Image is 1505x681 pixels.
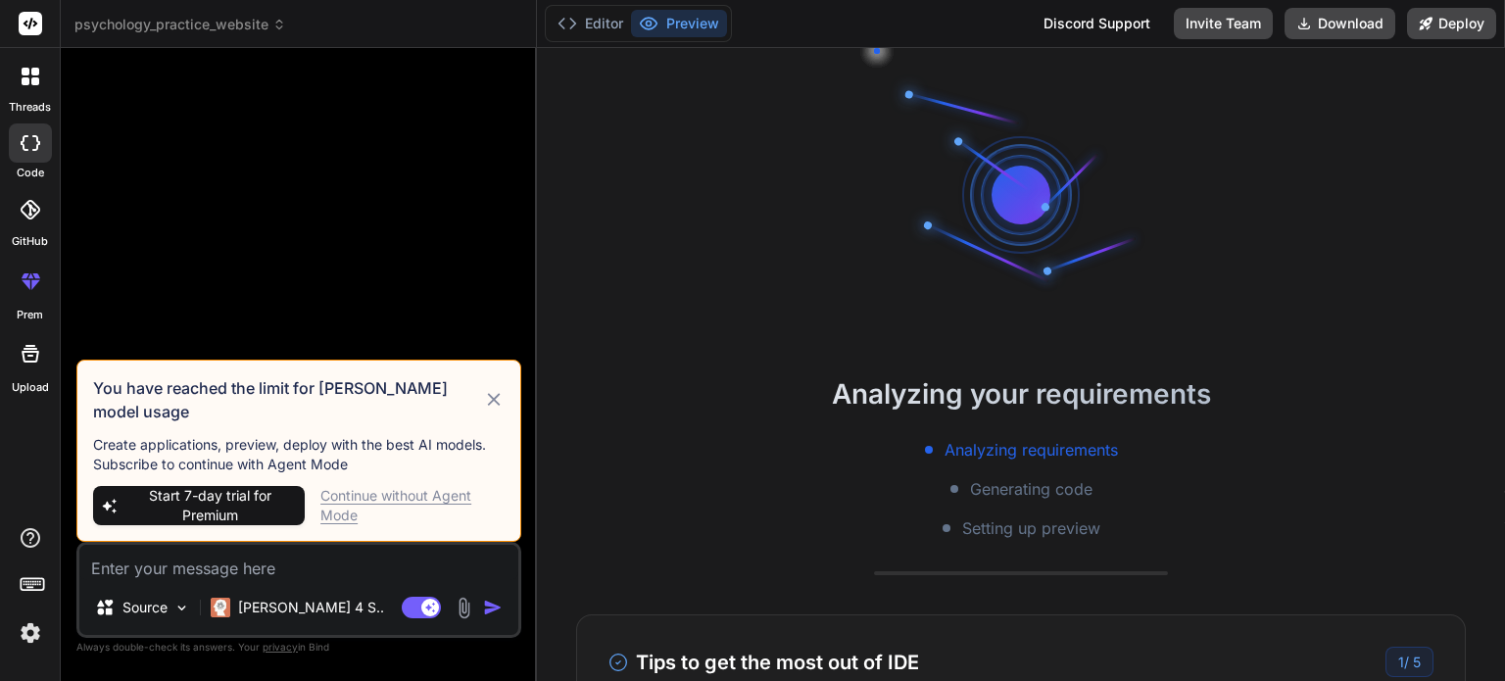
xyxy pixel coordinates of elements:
[970,477,1092,501] span: Generating code
[962,516,1100,540] span: Setting up preview
[550,10,631,37] button: Editor
[93,486,305,525] button: Start 7-day trial for Premium
[1285,8,1395,39] button: Download
[945,438,1118,462] span: Analyzing requirements
[1174,8,1273,39] button: Invite Team
[537,373,1505,414] h2: Analyzing your requirements
[17,165,44,181] label: code
[1398,654,1404,670] span: 1
[123,486,297,525] span: Start 7-day trial for Premium
[1407,8,1496,39] button: Deploy
[608,648,919,677] h3: Tips to get the most out of IDE
[320,486,505,525] div: Continue without Agent Mode
[631,10,727,37] button: Preview
[1032,8,1162,39] div: Discord Support
[74,15,286,34] span: psychology_practice_website
[453,597,475,619] img: attachment
[1413,654,1421,670] span: 5
[211,598,230,617] img: Claude 4 Sonnet
[173,600,190,616] img: Pick Models
[14,616,47,650] img: settings
[9,99,51,116] label: threads
[238,598,384,617] p: [PERSON_NAME] 4 S..
[12,233,48,250] label: GitHub
[93,435,505,474] p: Create applications, preview, deploy with the best AI models. Subscribe to continue with Agent Mode
[76,638,521,657] p: Always double-check its answers. Your in Bind
[17,307,43,323] label: prem
[483,598,503,617] img: icon
[93,376,483,423] h3: You have reached the limit for [PERSON_NAME] model usage
[263,641,298,653] span: privacy
[122,598,168,617] p: Source
[12,379,49,396] label: Upload
[1385,647,1433,677] div: /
